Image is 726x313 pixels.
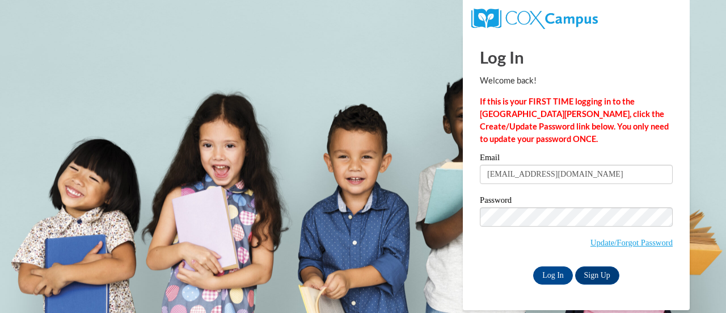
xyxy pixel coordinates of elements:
strong: If this is your FIRST TIME logging in to the [GEOGRAPHIC_DATA][PERSON_NAME], click the Create/Upd... [480,97,669,144]
p: Welcome back! [480,74,673,87]
img: COX Campus [471,9,598,29]
a: Sign Up [575,266,619,285]
a: COX Campus [471,13,598,23]
a: Update/Forgot Password [590,238,673,247]
h1: Log In [480,45,673,69]
input: Log In [533,266,573,285]
label: Email [480,153,673,165]
label: Password [480,196,673,207]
